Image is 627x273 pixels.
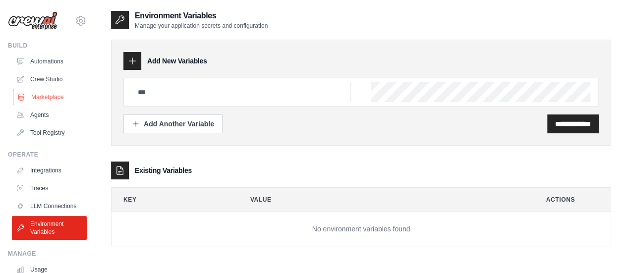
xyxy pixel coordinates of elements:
[12,107,87,123] a: Agents
[112,212,611,246] td: No environment variables found
[135,10,268,22] h2: Environment Variables
[12,125,87,141] a: Tool Registry
[147,56,207,66] h3: Add New Variables
[12,198,87,214] a: LLM Connections
[12,216,87,240] a: Environment Variables
[8,250,87,258] div: Manage
[12,71,87,87] a: Crew Studio
[8,151,87,159] div: Operate
[8,42,87,50] div: Build
[12,180,87,196] a: Traces
[132,119,214,129] div: Add Another Variable
[135,165,192,175] h3: Existing Variables
[135,22,268,30] p: Manage your application secrets and configuration
[534,188,611,212] th: Actions
[112,188,230,212] th: Key
[12,54,87,69] a: Automations
[238,188,526,212] th: Value
[13,89,88,105] a: Marketplace
[123,114,223,133] button: Add Another Variable
[12,163,87,178] a: Integrations
[8,11,57,30] img: Logo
